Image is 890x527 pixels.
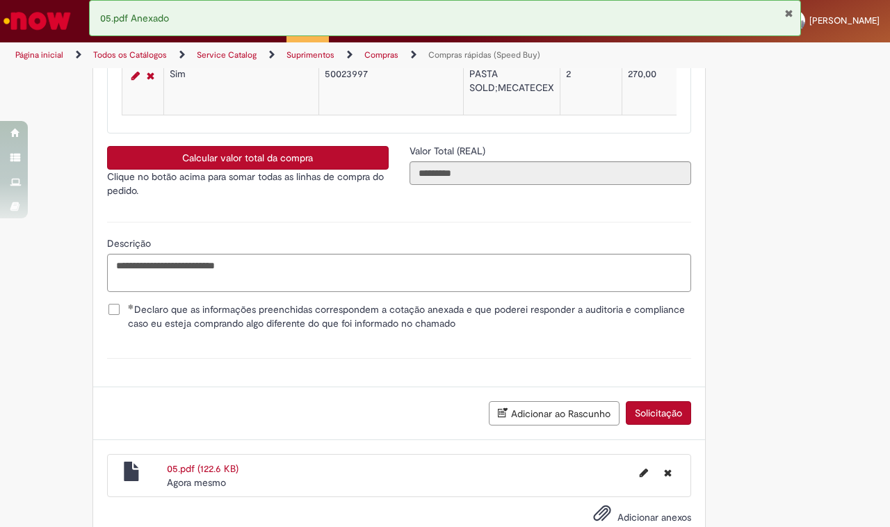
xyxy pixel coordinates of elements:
[128,67,143,84] a: Editar Linha 1
[167,462,238,475] a: 05.pdf (122.6 KB)
[809,15,880,26] span: [PERSON_NAME]
[631,462,656,484] button: Editar nome de arquivo 05.pdf
[410,144,488,158] label: Somente leitura - Valor Total (REAL)
[622,62,692,115] td: 270,00
[626,401,691,425] button: Solicitação
[364,49,398,60] a: Compras
[100,12,169,24] span: 05.pdf Anexado
[784,8,793,19] button: Fechar Notificação
[93,49,167,60] a: Todos os Catálogos
[15,49,63,60] a: Página inicial
[167,476,226,489] span: Agora mesmo
[428,49,540,60] a: Compras rápidas (Speed Buy)
[107,170,389,197] p: Clique no botão acima para somar todas as linhas de compra do pedido.
[617,511,691,524] span: Adicionar anexos
[107,146,389,170] button: Calcular valor total da compra
[286,49,334,60] a: Suprimentos
[197,49,257,60] a: Service Catalog
[656,462,680,484] button: Excluir 05.pdf
[10,42,583,68] ul: Trilhas de página
[318,62,463,115] td: 50023997
[410,161,691,185] input: Valor Total (REAL)
[107,254,691,292] textarea: Descrição
[143,67,158,84] a: Remover linha 1
[463,62,560,115] td: PASTA SOLD;MECATECEX
[128,302,691,330] span: Declaro que as informações preenchidas correspondem a cotação anexada e que poderei responder a a...
[163,62,318,115] td: Sim
[560,62,622,115] td: 2
[410,145,488,157] span: Somente leitura - Valor Total (REAL)
[1,7,73,35] img: ServiceNow
[167,476,226,489] time: 28/08/2025 09:46:57
[128,304,134,309] span: Obrigatório Preenchido
[489,401,620,425] button: Adicionar ao Rascunho
[107,237,154,250] span: Descrição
